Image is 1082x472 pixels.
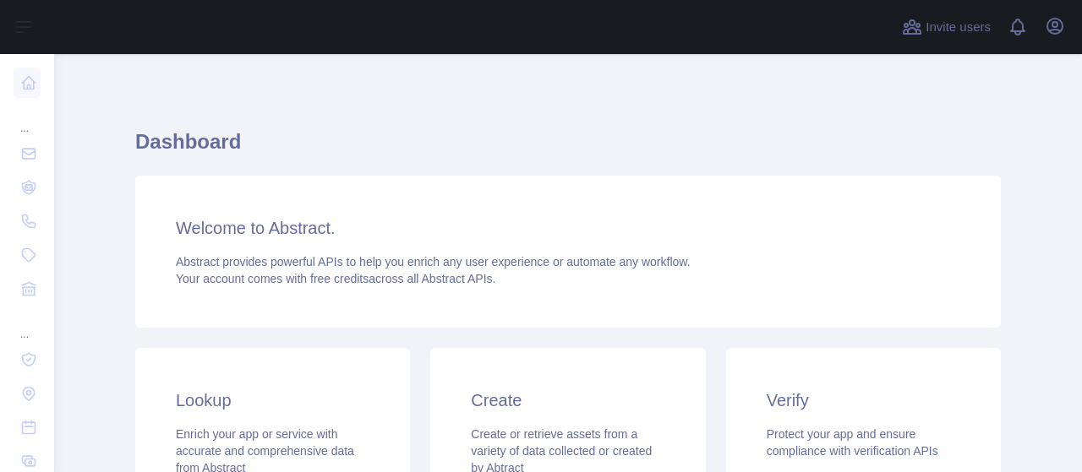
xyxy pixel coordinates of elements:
[176,216,960,240] h3: Welcome to Abstract.
[176,272,495,285] span: Your account comes with across all Abstract APIs.
[899,14,994,41] button: Invite users
[14,101,41,135] div: ...
[135,128,1001,169] h1: Dashboard
[767,427,938,458] span: Protect your app and ensure compliance with verification APIs
[176,388,369,412] h3: Lookup
[310,272,369,285] span: free credits
[14,307,41,341] div: ...
[176,255,691,269] span: Abstract provides powerful APIs to help you enrich any user experience or automate any workflow.
[767,388,960,412] h3: Verify
[926,18,991,37] span: Invite users
[471,388,664,412] h3: Create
